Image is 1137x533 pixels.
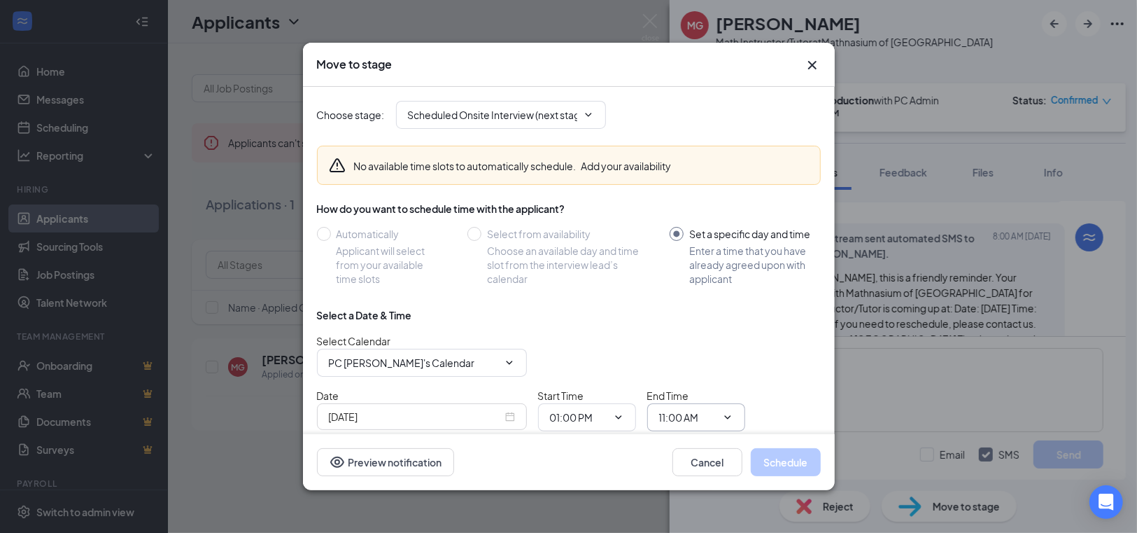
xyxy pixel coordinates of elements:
svg: ChevronDown [504,357,515,368]
input: Start time [550,410,607,425]
svg: ChevronDown [613,412,624,423]
button: Close [804,57,821,74]
svg: ChevronDown [722,412,733,423]
svg: Cross [804,57,821,74]
div: Start time must be before end time [538,431,636,462]
span: Select Calendar [317,335,391,347]
div: No available time slots to automatically schedule. [354,159,672,173]
button: Preview notificationEye [317,448,454,476]
span: Choose stage : [317,107,385,123]
h3: Move to stage [317,57,393,72]
div: How do you want to schedule time with the applicant? [317,202,821,216]
svg: ChevronDown [583,109,594,120]
svg: Warning [329,157,346,174]
input: End time [659,410,716,425]
div: Select a Date & Time [317,308,412,322]
div: Open Intercom Messenger [1089,485,1123,519]
button: Schedule [751,448,821,476]
input: Sep 18, 2025 [329,409,502,424]
svg: Eye [329,454,346,471]
button: Add your availability [581,159,672,173]
span: Date [317,389,339,402]
span: Start Time [538,389,584,402]
span: End Time [647,389,689,402]
button: Cancel [672,448,742,476]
